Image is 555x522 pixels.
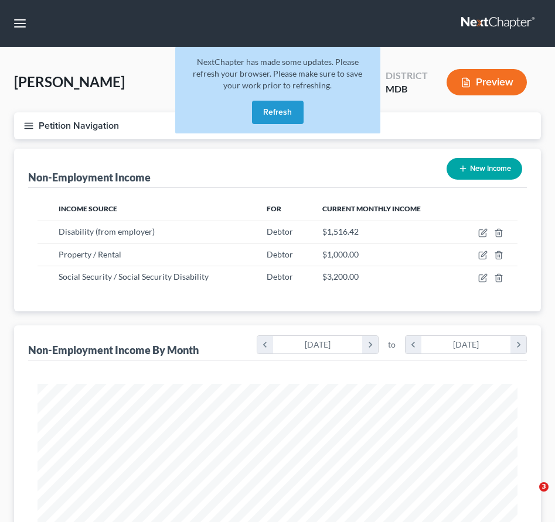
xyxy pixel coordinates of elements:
span: Property / Rental [59,249,121,259]
span: For [267,204,281,213]
span: Current Monthly Income [322,204,421,213]
span: $3,200.00 [322,272,359,281]
button: Refresh [252,101,304,124]
span: Debtor [267,226,293,236]
span: Debtor [267,249,293,259]
i: chevron_right [510,336,526,353]
span: Debtor [267,272,293,281]
div: [DATE] [421,336,511,353]
span: Disability (from employer) [59,226,155,236]
span: to [388,339,396,351]
button: Preview [447,69,527,95]
span: $1,000.00 [322,249,359,259]
span: $1,516.42 [322,226,359,236]
i: chevron_left [257,336,273,353]
span: Income Source [59,204,117,213]
iframe: Intercom live chat [515,482,543,510]
i: chevron_left [406,336,421,353]
button: New Income [447,158,522,180]
i: chevron_right [362,336,378,353]
span: [PERSON_NAME] [14,73,125,90]
div: District [386,69,428,83]
div: Non-Employment Income [28,170,151,184]
div: [DATE] [273,336,363,353]
span: NextChapter has made some updates. Please refresh your browser. Please make sure to save your wor... [193,57,362,90]
button: Petition Navigation [14,112,541,139]
div: Non-Employment Income By Month [28,343,199,357]
span: Social Security / Social Security Disability [59,272,209,281]
div: MDB [386,83,428,96]
span: 3 [539,482,549,492]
